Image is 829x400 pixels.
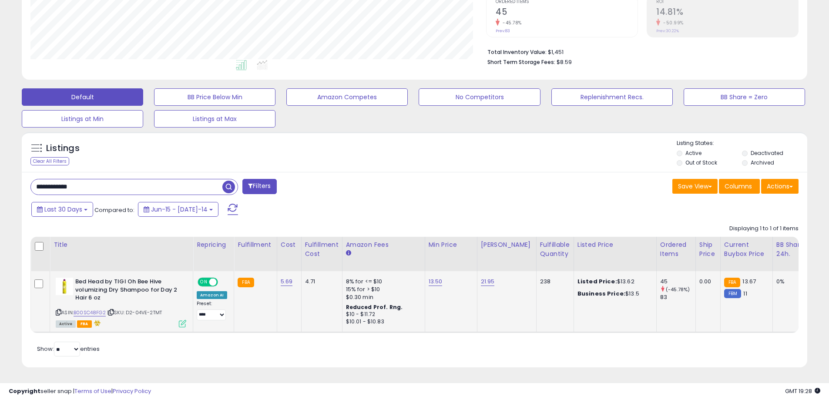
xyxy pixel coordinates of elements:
div: Listed Price [577,240,653,249]
a: Terms of Use [74,387,111,395]
div: $10.01 - $10.83 [346,318,418,326]
b: Short Term Storage Fees: [487,58,555,66]
p: Listing States: [677,139,807,148]
span: | SKU: D2-04VE-2TMT [107,309,162,316]
h2: 45 [496,7,638,19]
div: $13.62 [577,278,650,286]
div: $10 - $11.72 [346,311,418,318]
a: 21.95 [481,277,495,286]
div: 4.71 [305,278,336,286]
small: Prev: 83 [496,28,510,34]
span: 2025-08-14 19:28 GMT [785,387,820,395]
span: 11 [743,289,747,298]
div: Ordered Items [660,240,692,259]
small: -45.78% [500,20,522,26]
label: Archived [751,159,774,166]
button: BB Price Below Min [154,88,275,106]
small: (-45.78%) [666,286,690,293]
div: Fulfillable Quantity [540,240,570,259]
div: [PERSON_NAME] [481,240,533,249]
div: seller snap | | [9,387,151,396]
label: Active [685,149,701,157]
small: FBA [724,278,740,287]
div: Amazon AI [197,291,227,299]
a: Privacy Policy [113,387,151,395]
small: Amazon Fees. [346,249,351,257]
small: FBM [724,289,741,298]
span: All listings currently available for purchase on Amazon [56,320,76,328]
label: Out of Stock [685,159,717,166]
div: Ship Price [699,240,717,259]
div: Fulfillment [238,240,273,249]
button: Actions [761,179,799,194]
div: $0.30 min [346,293,418,301]
div: 238 [540,278,567,286]
b: Reduced Prof. Rng. [346,303,403,311]
div: 8% for <= $10 [346,278,418,286]
label: Deactivated [751,149,783,157]
button: Last 30 Days [31,202,93,217]
span: 13.67 [742,277,756,286]
span: Jun-15 - [DATE]-14 [151,205,208,214]
div: Current Buybox Price [724,240,769,259]
div: Min Price [429,240,473,249]
div: 45 [660,278,695,286]
span: $8.59 [557,58,572,66]
span: Last 30 Days [44,205,82,214]
h5: Listings [46,142,80,155]
span: ON [198,279,209,286]
button: Default [22,88,143,106]
div: 0% [776,278,805,286]
button: Listings at Max [154,110,275,128]
button: Listings at Min [22,110,143,128]
small: Prev: 30.22% [656,28,679,34]
small: -50.99% [660,20,684,26]
b: Total Inventory Value: [487,48,547,56]
div: $13.5 [577,290,650,298]
b: Business Price: [577,289,625,298]
div: Clear All Filters [30,157,69,165]
span: Compared to: [94,206,134,214]
div: BB Share 24h. [776,240,808,259]
strong: Copyright [9,387,40,395]
button: Replenishment Recs. [551,88,673,106]
span: FBA [77,320,92,328]
span: OFF [217,279,231,286]
div: Fulfillment Cost [305,240,339,259]
small: FBA [238,278,254,287]
div: 83 [660,293,695,301]
span: Columns [725,182,752,191]
button: Save View [672,179,718,194]
div: 0.00 [699,278,714,286]
div: Amazon Fees [346,240,421,249]
div: Preset: [197,301,227,320]
div: Cost [281,240,298,249]
button: Amazon Competes [286,88,408,106]
b: Bed Head by TIGI Oh Bee Hive volumizing Dry Shampoo for Day 2 Hair 6 oz [75,278,181,304]
button: Columns [719,179,760,194]
button: BB Share = Zero [684,88,805,106]
button: Filters [242,179,276,194]
div: Title [54,240,189,249]
div: Repricing [197,240,230,249]
a: B00SC48FG2 [74,309,106,316]
a: 13.50 [429,277,443,286]
button: Jun-15 - [DATE]-14 [138,202,218,217]
i: hazardous material [92,320,101,326]
div: ASIN: [56,278,186,326]
h2: 14.81% [656,7,798,19]
div: 15% for > $10 [346,286,418,293]
b: Listed Price: [577,277,617,286]
li: $1,451 [487,46,792,57]
button: No Competitors [419,88,540,106]
span: Show: entries [37,345,100,353]
a: 5.69 [281,277,293,286]
div: Displaying 1 to 1 of 1 items [729,225,799,233]
img: 31536xdMI4L._SL40_.jpg [56,278,73,295]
